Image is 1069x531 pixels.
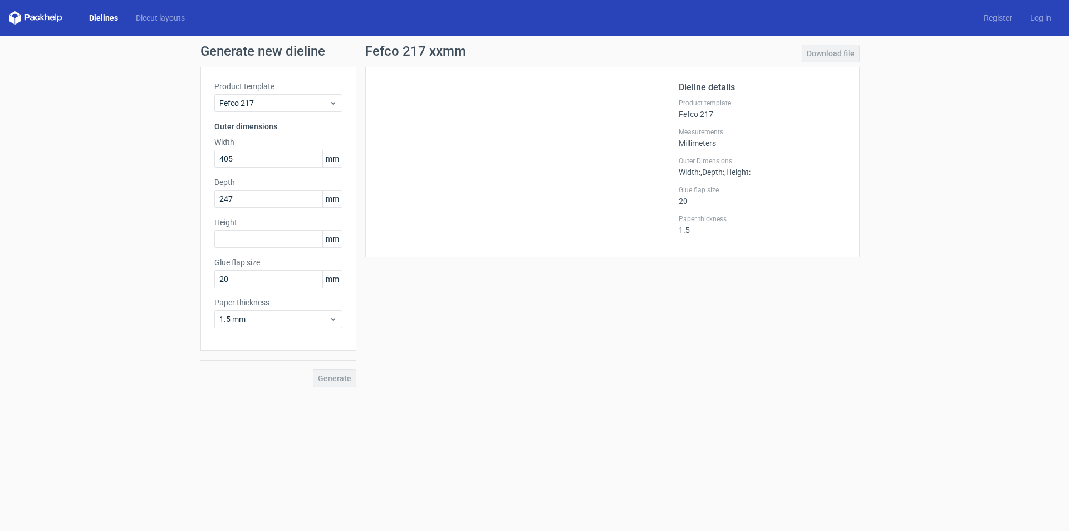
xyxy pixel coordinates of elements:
[679,128,846,137] label: Measurements
[80,12,127,23] a: Dielines
[679,186,846,194] label: Glue flap size
[214,177,342,188] label: Depth
[214,121,342,132] h3: Outer dimensions
[679,99,846,119] div: Fefco 217
[679,99,846,108] label: Product template
[214,297,342,308] label: Paper thickness
[679,186,846,206] div: 20
[975,12,1021,23] a: Register
[219,98,329,109] span: Fefco 217
[679,81,846,94] h2: Dieline details
[365,45,466,58] h1: Fefco 217 xxmm
[679,157,846,165] label: Outer Dimensions
[700,168,724,177] span: , Depth :
[679,128,846,148] div: Millimeters
[214,257,342,268] label: Glue flap size
[322,231,342,247] span: mm
[322,271,342,288] span: mm
[214,137,342,148] label: Width
[219,314,329,325] span: 1.5 mm
[679,168,700,177] span: Width :
[214,81,342,92] label: Product template
[1021,12,1060,23] a: Log in
[127,12,194,23] a: Diecut layouts
[724,168,751,177] span: , Height :
[322,191,342,207] span: mm
[214,217,342,228] label: Height
[200,45,869,58] h1: Generate new dieline
[679,215,846,223] label: Paper thickness
[679,215,846,235] div: 1.5
[322,150,342,167] span: mm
